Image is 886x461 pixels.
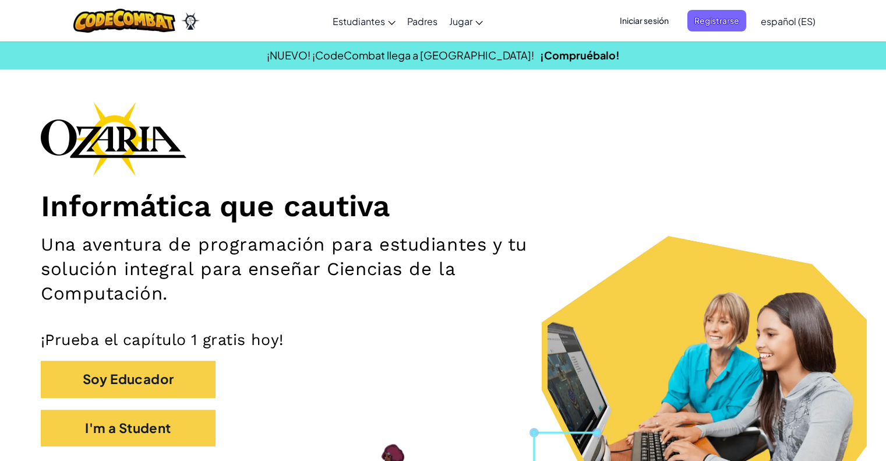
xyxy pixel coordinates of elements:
span: español (ES) [761,15,816,27]
img: CodeCombat logo [73,9,175,33]
a: Padres [401,5,443,37]
a: español (ES) [755,5,821,37]
img: Ozaria branding logo [41,101,186,176]
p: ¡Prueba el capítulo 1 gratis hoy! [41,330,845,349]
a: ¡Compruébalo! [540,48,620,62]
span: Jugar [449,15,472,27]
button: Registrarse [687,10,746,31]
img: Ozaria [181,12,200,30]
button: Soy Educador [41,361,216,397]
a: Jugar [443,5,489,37]
button: I'm a Student [41,410,216,446]
span: Estudiantes [333,15,385,27]
h1: Informática que cautiva [41,188,845,224]
a: Estudiantes [327,5,401,37]
button: Iniciar sesión [613,10,676,31]
span: ¡NUEVO! ¡CodeCombat llega a [GEOGRAPHIC_DATA]! [267,48,534,62]
h2: Una aventura de programación para estudiantes y tu solución integral para enseñar Ciencias de la ... [41,233,580,307]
